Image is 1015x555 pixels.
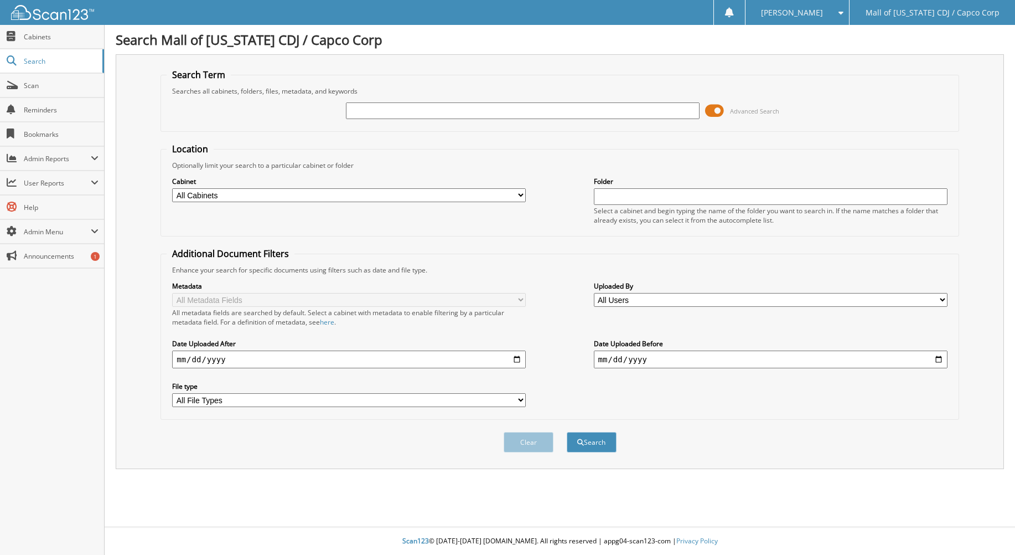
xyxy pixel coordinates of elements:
div: Enhance your search for specific documents using filters such as date and file type. [167,265,953,275]
legend: Search Term [167,69,231,81]
div: All metadata fields are searched by default. Select a cabinet with metadata to enable filtering b... [172,308,526,327]
a: here [320,317,334,327]
div: Searches all cabinets, folders, files, metadata, and keywords [167,86,953,96]
input: end [594,351,947,368]
label: Date Uploaded After [172,339,526,348]
button: Search [567,432,617,453]
label: Cabinet [172,177,526,186]
span: Admin Reports [24,154,91,163]
div: Select a cabinet and begin typing the name of the folder you want to search in. If the name match... [594,206,947,225]
span: [PERSON_NAME] [761,9,823,16]
label: Uploaded By [594,281,947,291]
img: scan123-logo-white.svg [11,5,94,20]
span: Advanced Search [730,107,779,115]
div: Optionally limit your search to a particular cabinet or folder [167,161,953,170]
span: Announcements [24,251,99,261]
label: Metadata [172,281,526,291]
button: Clear [504,432,553,453]
span: Cabinets [24,32,99,42]
a: Privacy Policy [676,536,718,546]
span: Scan [24,81,99,90]
span: Search [24,56,97,66]
div: © [DATE]-[DATE] [DOMAIN_NAME]. All rights reserved | appg04-scan123-com | [105,528,1015,555]
input: start [172,351,526,368]
label: Date Uploaded Before [594,339,947,348]
span: Admin Menu [24,227,91,237]
span: Scan123 [402,536,429,546]
label: File type [172,382,526,391]
span: User Reports [24,178,91,188]
legend: Additional Document Filters [167,248,294,260]
h1: Search Mall of [US_STATE] CDJ / Capco Corp [116,30,1004,49]
legend: Location [167,143,214,155]
div: 1 [91,252,100,261]
label: Folder [594,177,947,186]
span: Bookmarks [24,130,99,139]
span: Help [24,203,99,212]
span: Reminders [24,105,99,115]
span: Mall of [US_STATE] CDJ / Capco Corp [866,9,1000,16]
